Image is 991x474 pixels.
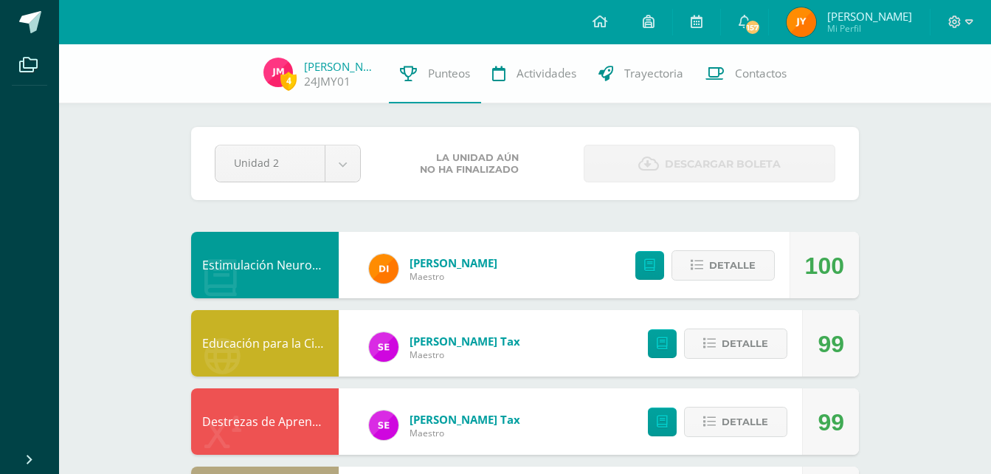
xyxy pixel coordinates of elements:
span: Maestro [410,427,520,439]
span: Actividades [517,66,576,81]
span: Descargar boleta [665,146,781,182]
span: Detalle [722,330,768,357]
span: La unidad aún no ha finalizado [420,152,519,176]
div: Educación para la Ciencia y la Ciudadanía [191,310,339,377]
button: Detalle [684,329,787,359]
img: 5d8f4fc7726d552a7c9d77213901e608.png [369,332,398,362]
a: Contactos [694,44,798,103]
span: Contactos [735,66,787,81]
img: ad3110fc16aaa44ed08cdf64a908733e.png [787,7,816,37]
div: 99 [818,311,844,377]
span: 4 [280,72,297,90]
span: Maestro [410,348,520,361]
img: 220b2dd41dbbc479238a416efe3e9a04.png [263,58,293,87]
span: 157 [745,19,761,35]
a: Unidad 2 [215,145,360,182]
a: Trayectoria [587,44,694,103]
a: 24JMY01 [304,74,351,89]
span: [PERSON_NAME] Tax [410,334,520,348]
span: [PERSON_NAME] Tax [410,412,520,427]
img: 5d8f4fc7726d552a7c9d77213901e608.png [369,411,398,440]
div: Destrezas de Aprendizaje Matemática [191,388,339,455]
a: Punteos [389,44,481,103]
img: 9bc49c8aa64e3cfcfa9c5b0316c8db69.png [369,254,398,284]
button: Detalle [684,407,787,437]
div: 100 [805,233,844,299]
div: 99 [818,389,844,456]
span: Punteos [428,66,470,81]
span: [PERSON_NAME] [410,255,497,270]
div: Estimulación Neuromotora [191,232,339,298]
span: Detalle [722,408,768,436]
button: Detalle [671,250,775,281]
a: Actividades [481,44,587,103]
span: Detalle [709,252,756,279]
span: Mi Perfil [827,22,912,35]
span: Maestro [410,270,497,283]
span: Unidad 2 [234,145,306,180]
a: [PERSON_NAME] [304,59,378,74]
span: Trayectoria [624,66,683,81]
span: [PERSON_NAME] [827,9,912,24]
